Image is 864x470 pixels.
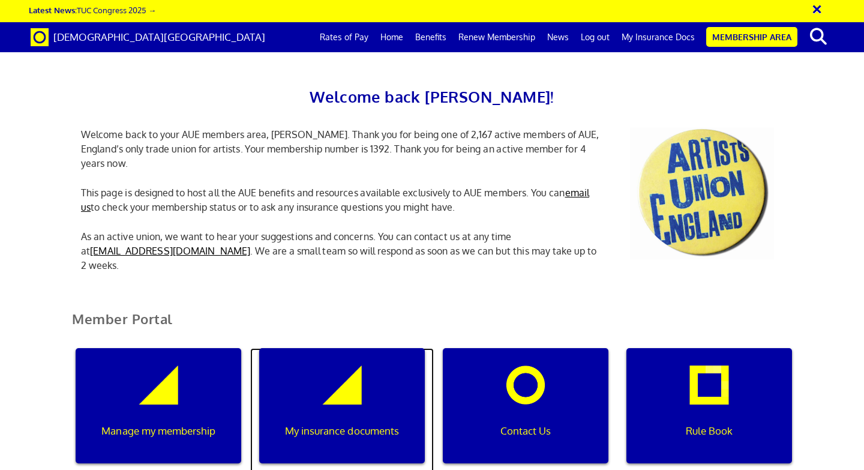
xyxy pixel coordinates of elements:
h2: Member Portal [63,312,801,341]
p: Contact Us [451,423,600,439]
a: Renew Membership [452,22,541,52]
a: Membership Area [706,27,797,47]
a: Latest News:TUC Congress 2025 → [29,5,156,15]
strong: Latest News: [29,5,77,15]
a: Rates of Pay [314,22,374,52]
p: My insurance documents [268,423,416,439]
a: Home [374,22,409,52]
span: [DEMOGRAPHIC_DATA][GEOGRAPHIC_DATA] [53,31,265,43]
a: [EMAIL_ADDRESS][DOMAIN_NAME] [90,245,250,257]
a: Benefits [409,22,452,52]
h2: Welcome back [PERSON_NAME]! [72,84,792,109]
button: search [800,24,836,49]
p: This page is designed to host all the AUE benefits and resources available exclusively to AUE mem... [72,185,612,214]
a: Log out [575,22,616,52]
a: Brand [DEMOGRAPHIC_DATA][GEOGRAPHIC_DATA] [22,22,274,52]
a: News [541,22,575,52]
p: Rule Book [635,423,784,439]
p: As an active union, we want to hear your suggestions and concerns. You can contact us at any time... [72,229,612,273]
p: Welcome back to your AUE members area, [PERSON_NAME]. Thank you for being one of 2,167 active mem... [72,127,612,170]
p: Manage my membership [84,423,233,439]
a: My Insurance Docs [616,22,701,52]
